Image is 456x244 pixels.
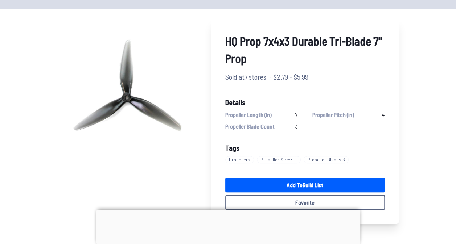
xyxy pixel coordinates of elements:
a: Propeller Blades:3 [304,153,352,166]
span: Details [225,97,385,108]
iframe: Advertisement [96,210,360,242]
span: HQ Prop 7x4x3 Durable Tri-Blade 7" Prop [225,32,385,67]
img: image [57,18,196,157]
span: $2.79 - $5.99 [274,71,308,82]
span: Propeller Size : 6"+ [257,156,301,163]
a: Propellers [225,153,257,166]
span: 4 [382,110,385,119]
span: Propeller Blade Count [225,122,275,131]
a: Add toBuild List [225,178,385,192]
span: Propeller Pitch (in) [312,110,354,119]
span: Propellers [225,156,254,163]
span: · [269,71,271,82]
a: Propeller Size:6"+ [257,153,304,166]
span: 3 [295,122,298,131]
span: 7 [295,110,298,119]
span: Propeller Length (in) [225,110,272,119]
button: Favorite [225,195,385,210]
span: Propeller Blades : 3 [304,156,349,163]
span: Tags [225,143,239,152]
span: Sold at 7 stores [225,71,266,82]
